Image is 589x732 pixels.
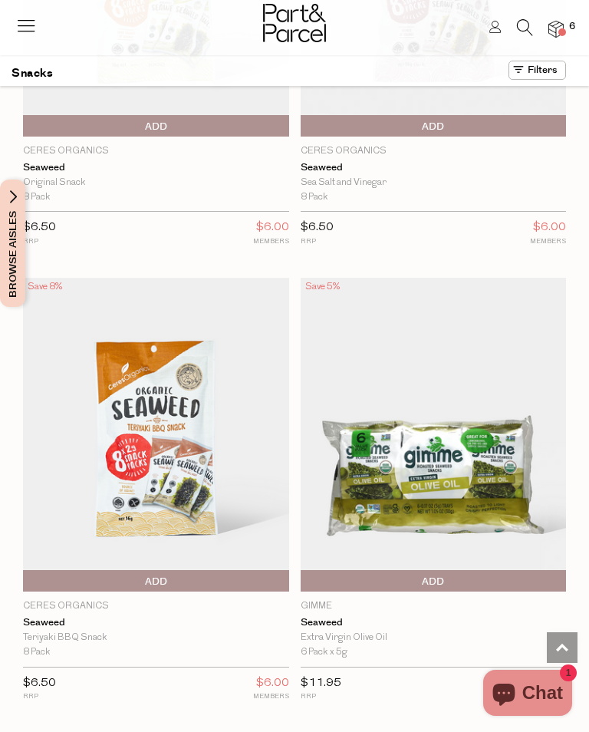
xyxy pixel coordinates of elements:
[23,678,56,689] span: $6.50
[301,236,334,247] small: RRP
[530,236,566,247] small: MEMBERS
[301,278,567,592] img: Seaweed
[301,190,328,205] span: 8 Pack
[301,678,341,689] span: $11.95
[548,21,564,37] a: 6
[23,278,289,592] img: Seaweed
[301,162,567,174] a: Seaweed
[23,176,289,190] div: Original Snack
[23,222,56,233] span: $6.50
[23,144,289,158] p: Ceres Organics
[253,236,289,247] small: MEMBERS
[301,222,334,233] span: $6.50
[23,691,56,702] small: RRP
[12,61,53,86] h1: Snacks
[256,218,289,238] span: $6.00
[23,162,289,174] a: Seaweed
[5,180,21,307] span: Browse Aisles
[23,631,289,645] div: Teriyaki BBQ Snack
[301,570,567,592] button: Add To Parcel
[23,236,56,247] small: RRP
[301,278,344,296] div: Save 5%
[479,670,577,720] inbox-online-store-chat: Shopify online store chat
[301,631,567,645] div: Extra Virgin Olive Oil
[23,570,289,592] button: Add To Parcel
[533,218,566,238] span: $6.00
[23,599,289,613] p: Ceres Organics
[23,190,51,205] span: 8 Pack
[301,144,567,158] p: Ceres Organics
[23,278,67,296] div: Save 8%
[256,674,289,694] span: $6.00
[301,599,567,613] p: Gimme
[301,617,567,629] a: Seaweed
[301,645,347,660] span: 6 Pack x 5g
[301,176,567,190] div: Sea Salt and Vinegar
[301,115,567,137] button: Add To Parcel
[565,20,579,34] span: 6
[23,645,51,660] span: 8 Pack
[301,691,341,702] small: RRP
[23,115,289,137] button: Add To Parcel
[263,4,326,42] img: Part&Parcel
[23,617,289,629] a: Seaweed
[253,691,289,702] small: MEMBERS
